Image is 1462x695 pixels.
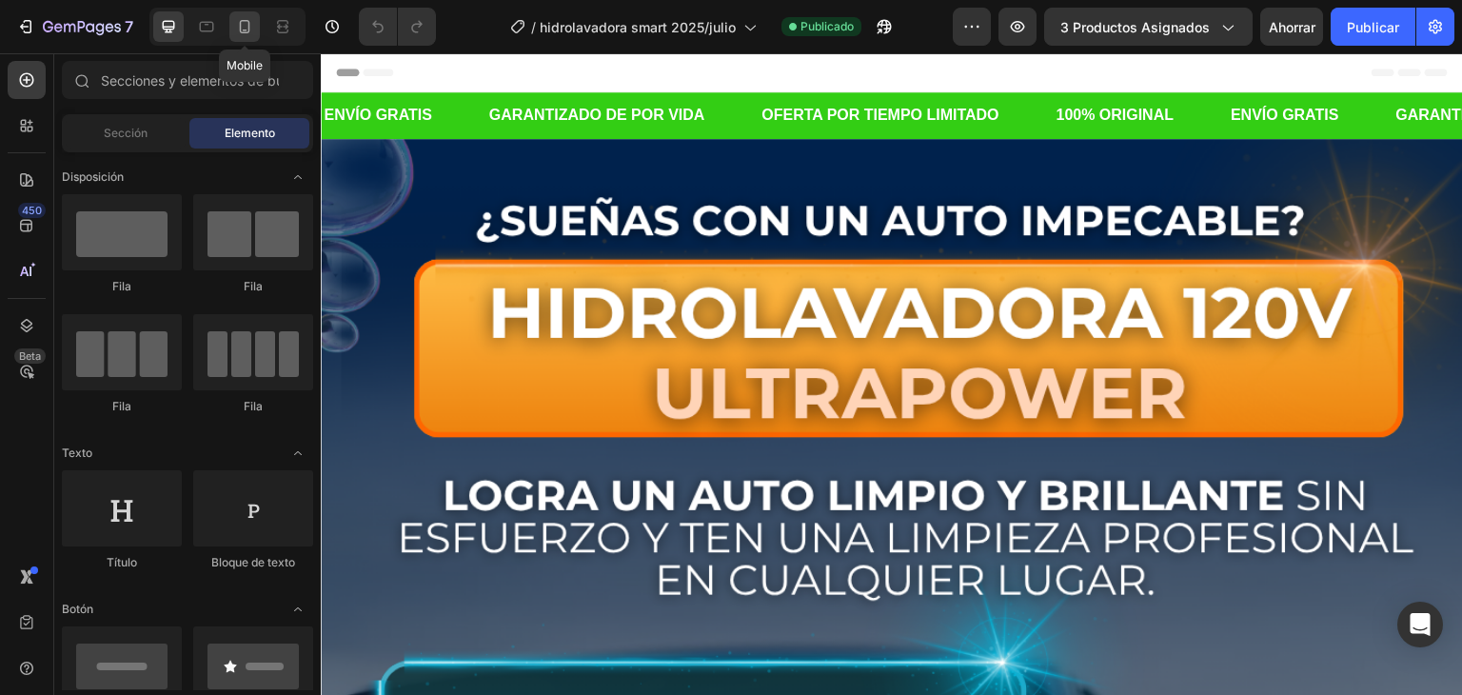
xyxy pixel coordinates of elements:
[800,19,854,33] font: Publicado
[736,53,854,69] span: 100% ORIGINAL
[211,555,295,569] font: Bloque de texto
[112,279,131,293] font: Fila
[1044,8,1253,46] button: 3 productos asignados
[1331,8,1415,46] button: Publicar
[1260,8,1323,46] button: Ahorrar
[321,53,1462,695] iframe: Área de diseño
[1269,19,1315,35] font: Ahorrar
[651,55,811,86] font: Cargando
[244,279,263,293] font: Fila
[1347,19,1399,35] font: Publicar
[62,602,93,616] font: Botón
[62,169,124,184] font: Disposición
[531,19,536,35] font: /
[1076,53,1292,69] span: GARANTIZADO DE POR VIDA
[62,61,313,99] input: Secciones y elementos de búsqueda
[62,446,92,460] font: Texto
[283,162,313,192] span: Abrir con palanca
[112,399,131,413] font: Fila
[540,19,736,35] font: hidrolavadora smart 2025/julio
[441,53,678,69] span: OFERTA POR TIEMPO LIMITADO
[8,8,142,46] button: 7
[225,126,275,140] font: Elemento
[1060,19,1210,35] font: 3 productos asignados
[1397,602,1443,647] div: Abrir Intercom Messenger
[125,17,133,36] font: 7
[283,594,313,625] span: Abrir con palanca
[19,349,41,363] font: Beta
[107,555,137,569] font: Título
[244,399,263,413] font: Fila
[283,438,313,468] span: Abrir con palanca
[359,8,436,46] div: Deshacer/Rehacer
[104,126,148,140] font: Sección
[22,204,42,217] font: 450
[910,53,1018,69] span: ENVÍO GRATIS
